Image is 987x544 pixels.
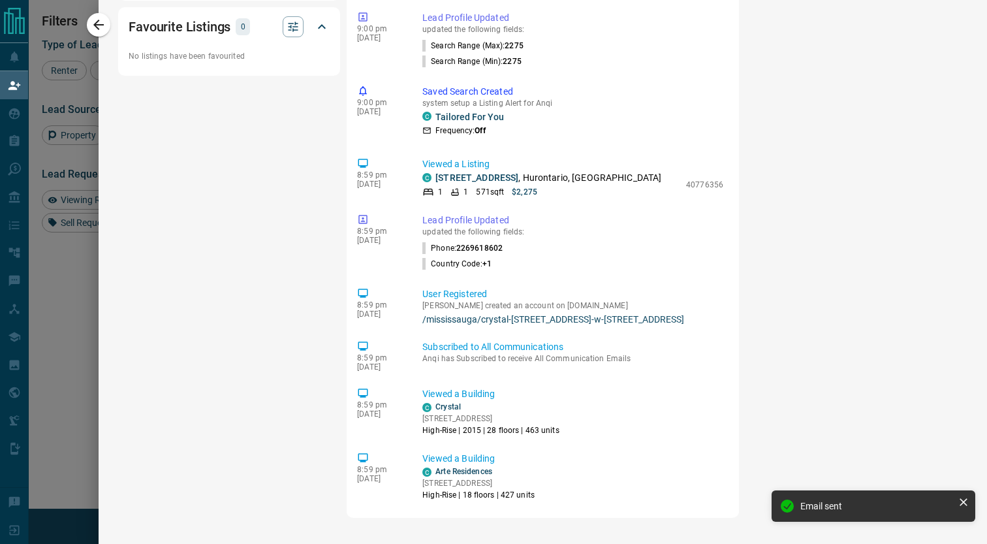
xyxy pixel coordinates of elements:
p: Saved Search Created [422,85,723,99]
p: Frequency: [435,125,485,136]
p: Lead Profile Updated [422,214,723,227]
a: /mississauga/crystal-[STREET_ADDRESS]-w-[STREET_ADDRESS] [422,314,723,325]
p: Subscribed to All Communications [422,340,723,354]
p: , Hurontario, [GEOGRAPHIC_DATA] [435,171,661,185]
p: updated the following fields: [422,25,723,34]
p: Viewed a Building [422,387,723,401]
div: Email sent [800,501,953,511]
p: 1 [438,186,443,198]
p: Viewed a Building [422,452,723,466]
p: updated the following fields: [422,227,723,236]
a: Arte Residences [435,467,492,476]
p: [PERSON_NAME] created an account on [DOMAIN_NAME] [422,301,723,310]
p: 9:00 pm [357,98,403,107]
div: Favourite Listings0 [129,11,330,42]
span: +1 [482,259,492,268]
p: No listings have been favourited [129,50,330,62]
a: Tailored For You [435,112,504,122]
p: Anqi has Subscribed to receive All Communication Emails [422,354,723,363]
a: Crystal [435,402,461,411]
p: High-Rise | 18 floors | 427 units [422,489,535,501]
p: [STREET_ADDRESS] [422,477,535,489]
div: condos.ca [422,468,431,477]
p: [DATE] [357,107,403,116]
p: 0 [240,20,246,34]
h2: Favourite Listings [129,16,230,37]
p: Search Range (Min) : [422,56,522,67]
p: [DATE] [357,362,403,372]
span: 2269618602 [456,244,503,253]
p: Phone : [422,242,503,254]
p: system setup a Listing Alert for Anqi [422,99,723,108]
p: [DATE] [357,474,403,483]
p: 1 [463,186,468,198]
div: condos.ca [422,403,431,412]
p: [STREET_ADDRESS] [422,413,559,424]
p: [DATE] [357,180,403,189]
p: Country Code : [422,258,492,270]
p: [DATE] [357,409,403,419]
p: 8:59 pm [357,227,403,236]
p: 8:59 pm [357,353,403,362]
p: 8:59 pm [357,170,403,180]
p: [DATE] [357,33,403,42]
p: 8:59 pm [357,400,403,409]
div: condos.ca [422,112,431,121]
p: 40776356 [686,179,723,191]
p: 571 sqft [476,186,504,198]
p: $2,275 [512,186,537,198]
strong: Off [475,126,485,135]
p: Lead Profile Updated [422,11,723,25]
p: High-Rise | 2015 | 28 floors | 463 units [422,424,559,436]
a: [STREET_ADDRESS] [435,172,518,183]
p: Search Range (Max) : [422,40,524,52]
p: [DATE] [357,236,403,245]
div: condos.ca [422,173,431,182]
span: 2275 [503,57,521,66]
span: 2275 [505,41,523,50]
p: 9:00 pm [357,24,403,33]
p: 8:59 pm [357,465,403,474]
p: 8:59 pm [357,300,403,310]
p: User Registered [422,287,723,301]
p: Viewed a Listing [422,157,723,171]
p: [DATE] [357,310,403,319]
